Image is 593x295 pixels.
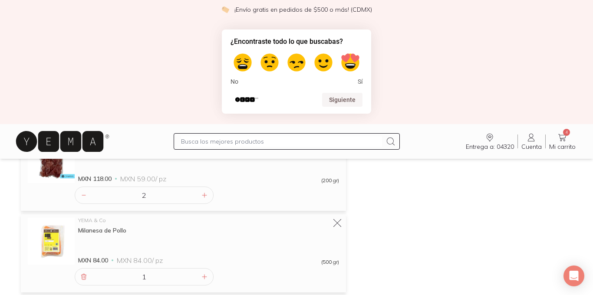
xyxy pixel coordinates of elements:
div: Open Intercom Messenger [563,265,584,286]
span: No [231,78,238,86]
span: Mi carrito [549,143,576,151]
input: Busca los mejores productos [181,136,382,147]
p: ¡Envío gratis en pedidos de $500 o más! (CDMX) [234,5,372,14]
span: (200 gr) [321,178,339,183]
span: 4 [563,129,570,136]
span: MXN 84.00 / pz [117,256,163,265]
div: Milanesa de Pollo [78,226,339,234]
span: MXN 118.00 [78,174,112,183]
span: (500 gr) [321,259,339,265]
span: Sí [358,78,362,86]
a: Milanesa de PolloYEMA & CoMilanesa de PolloMXN 84.00MXN 84.00/ pz(500 gr) [28,218,339,265]
span: Cuenta [521,143,542,151]
a: Entrega a: 04320 [462,132,517,151]
span: MXN 59.00 / pz [120,174,166,183]
span: Entrega a: 04320 [466,143,514,151]
a: 4Mi carrito [546,132,579,151]
a: Cuenta [518,132,545,151]
span: MXN 84.00 [78,256,108,265]
img: check [221,6,229,13]
h2: ¿Encontraste todo lo que buscabas? Select an option from 1 to 5, with 1 being No and 5 being Sí [231,36,362,47]
button: Siguiente pregunta [322,93,362,107]
div: YEMA & Co [78,218,339,223]
div: ¿Encontraste todo lo que buscabas? Select an option from 1 to 5, with 1 being No and 5 being Sí [231,50,362,86]
a: Cubitos de Atún Aleta Amarilla SustentablesYEMA & CoCubitos de Atún Aleta Amarilla SustentablesMX... [28,136,339,183]
img: Cubitos de Atún Aleta Amarilla Sustentables [28,136,75,183]
img: Milanesa de Pollo [28,218,75,265]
